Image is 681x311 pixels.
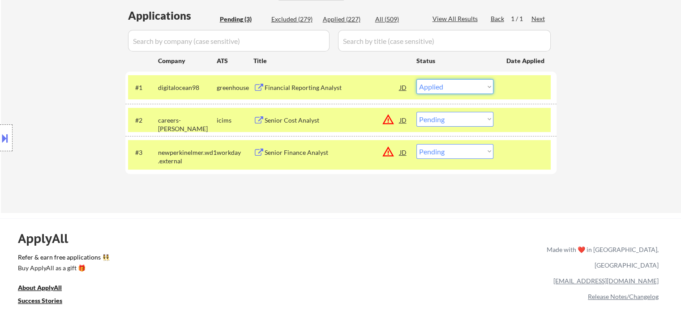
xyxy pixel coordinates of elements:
[531,14,546,23] div: Next
[543,242,659,273] div: Made with ❤️ in [GEOGRAPHIC_DATA], [GEOGRAPHIC_DATA]
[323,15,368,24] div: Applied (227)
[399,144,408,160] div: JD
[128,10,217,21] div: Applications
[18,283,74,294] a: About ApplyAll
[217,116,253,125] div: icims
[491,14,505,23] div: Back
[553,277,659,285] a: [EMAIL_ADDRESS][DOMAIN_NAME]
[18,296,74,307] a: Success Stories
[433,14,480,23] div: View All Results
[265,148,400,157] div: Senior Finance Analyst
[18,284,62,291] u: About ApplyAll
[271,15,316,24] div: Excluded (279)
[18,231,78,246] div: ApplyAll
[588,293,659,300] a: Release Notes/Changelog
[158,116,217,133] div: careers-[PERSON_NAME]
[217,56,253,65] div: ATS
[158,56,217,65] div: Company
[253,56,408,65] div: Title
[217,83,253,92] div: greenhouse
[265,116,400,125] div: Senior Cost Analyst
[416,52,493,68] div: Status
[382,113,394,126] button: warning_amber
[217,148,253,157] div: workday
[399,112,408,128] div: JD
[18,264,107,275] a: Buy ApplyAll as a gift 🎁
[18,265,107,271] div: Buy ApplyAll as a gift 🎁
[338,30,551,51] input: Search by title (case sensitive)
[511,14,531,23] div: 1 / 1
[158,148,217,166] div: newperkinelmer.wd1.external
[220,15,265,24] div: Pending (3)
[18,254,360,264] a: Refer & earn free applications 👯‍♀️
[382,145,394,158] button: warning_amber
[399,79,408,95] div: JD
[158,83,217,92] div: digitalocean98
[18,297,62,304] u: Success Stories
[265,83,400,92] div: Financial Reporting Analyst
[506,56,546,65] div: Date Applied
[128,30,330,51] input: Search by company (case sensitive)
[375,15,420,24] div: All (509)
